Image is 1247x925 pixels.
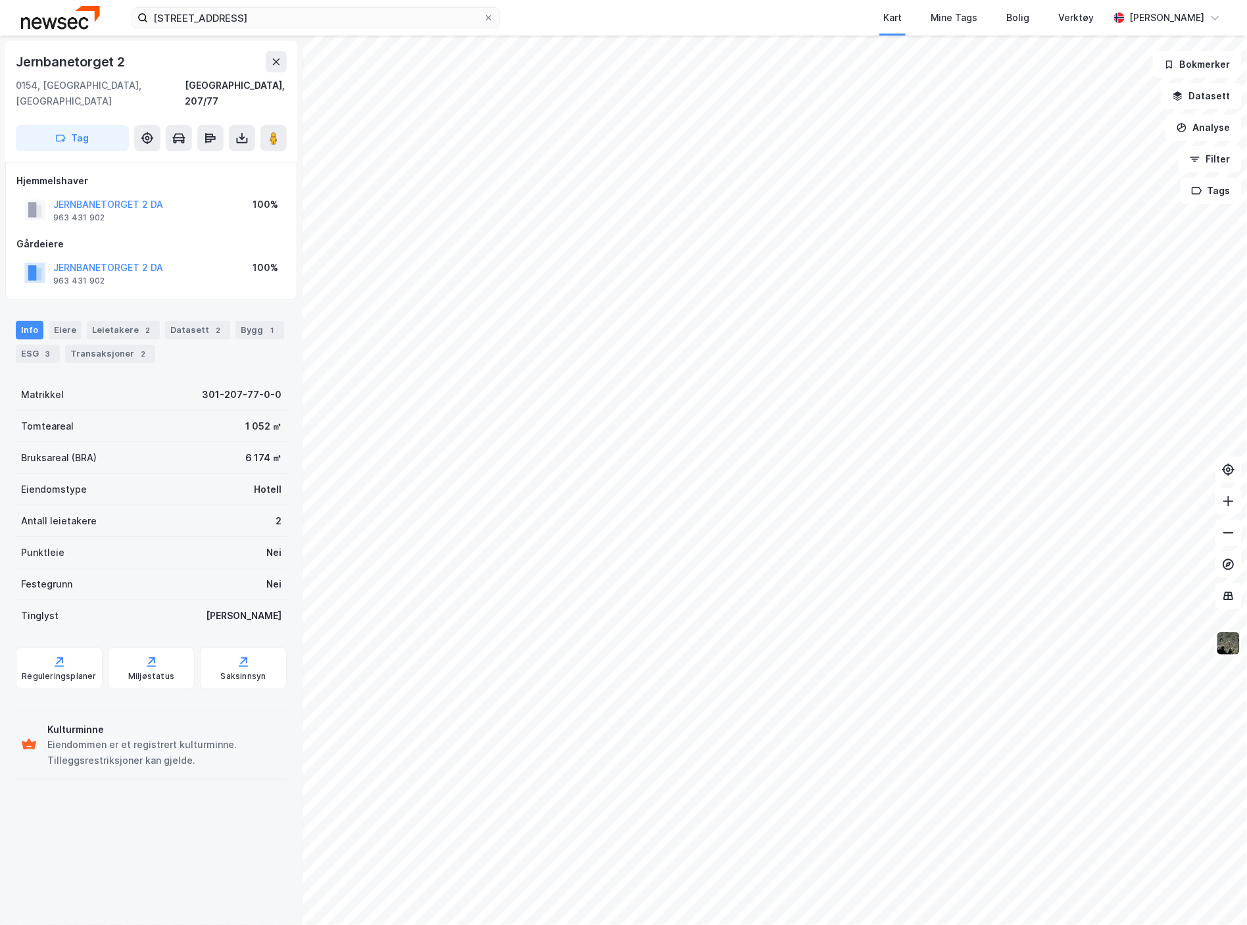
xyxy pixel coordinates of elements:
[16,51,128,72] div: Jernbanetorget 2
[266,545,281,561] div: Nei
[16,321,43,339] div: Info
[21,513,97,529] div: Antall leietakere
[883,10,902,26] div: Kart
[276,513,281,529] div: 2
[148,8,483,28] input: Søk på adresse, matrikkel, gårdeiere, leietakere eller personer
[212,324,225,337] div: 2
[137,347,150,361] div: 2
[221,671,266,682] div: Saksinnsyn
[245,450,281,466] div: 6 174 ㎡
[21,418,74,434] div: Tomteareal
[245,418,281,434] div: 1 052 ㎡
[47,737,281,768] div: Eiendommen er et registrert kulturminne. Tilleggsrestriksjoner kan gjelde.
[266,576,281,592] div: Nei
[21,545,64,561] div: Punktleie
[202,387,281,403] div: 301-207-77-0-0
[1153,51,1242,78] button: Bokmerker
[1216,631,1241,656] img: 9k=
[266,324,279,337] div: 1
[1130,10,1205,26] div: [PERSON_NAME]
[1007,10,1030,26] div: Bolig
[1181,862,1247,925] iframe: Chat Widget
[87,321,160,339] div: Leietakere
[21,6,100,29] img: newsec-logo.f6e21ccffca1b3a03d2d.png
[41,347,55,361] div: 3
[128,671,174,682] div: Miljøstatus
[253,197,278,213] div: 100%
[21,387,64,403] div: Matrikkel
[21,482,87,497] div: Eiendomstype
[254,482,281,497] div: Hotell
[165,321,230,339] div: Datasett
[1059,10,1094,26] div: Verktøy
[235,321,284,339] div: Bygg
[1161,83,1242,109] button: Datasett
[141,324,155,337] div: 2
[206,608,281,624] div: [PERSON_NAME]
[49,321,82,339] div: Eiere
[16,173,286,189] div: Hjemmelshaver
[47,722,281,737] div: Kulturminne
[1181,862,1247,925] div: Kontrollprogram for chat
[16,78,185,109] div: 0154, [GEOGRAPHIC_DATA], [GEOGRAPHIC_DATA]
[53,276,105,286] div: 963 431 902
[16,236,286,252] div: Gårdeiere
[16,125,129,151] button: Tag
[21,576,72,592] div: Festegrunn
[253,260,278,276] div: 100%
[21,450,97,466] div: Bruksareal (BRA)
[21,608,59,624] div: Tinglyst
[185,78,287,109] div: [GEOGRAPHIC_DATA], 207/77
[931,10,978,26] div: Mine Tags
[16,345,60,363] div: ESG
[1165,114,1242,141] button: Analyse
[1181,178,1242,204] button: Tags
[1179,146,1242,172] button: Filter
[53,213,105,223] div: 963 431 902
[22,671,96,682] div: Reguleringsplaner
[65,345,155,363] div: Transaksjoner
